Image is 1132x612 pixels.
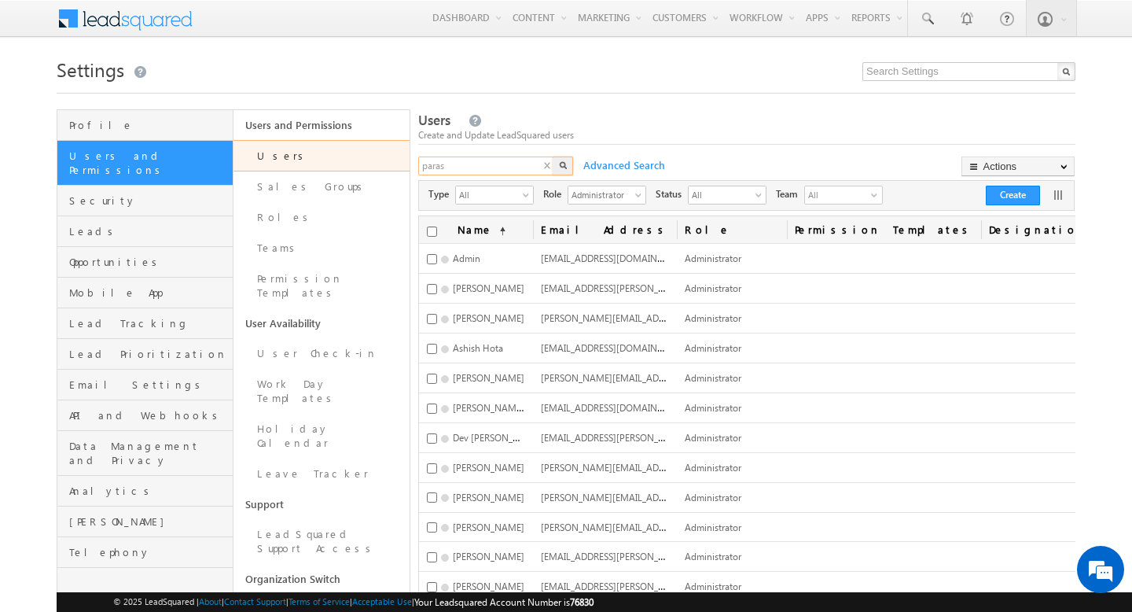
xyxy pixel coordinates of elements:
span: Administrator [685,342,741,354]
a: Name [450,216,513,243]
button: Create [986,186,1040,205]
a: API and Webhooks [57,400,233,431]
span: [PERSON_NAME] [453,551,524,562]
a: Sales Groups [233,171,410,202]
a: LeadSquared Support Access [233,519,410,564]
span: Administrator [685,581,741,592]
span: select [755,190,768,199]
span: Lead Prioritization [69,347,229,361]
span: Telephony [69,545,229,559]
span: Administrator [685,253,741,264]
a: About [199,596,222,606]
a: Analytics [57,476,233,507]
a: Organization Switch [233,564,410,594]
span: Administrator [685,551,741,562]
span: [PERSON_NAME] [453,372,524,384]
input: Search Users [418,157,555,175]
a: Holiday Calendar [233,414,410,459]
a: User Check-in [233,338,410,369]
span: [EMAIL_ADDRESS][PERSON_NAME][DOMAIN_NAME] [541,579,763,592]
div: Create and Update LeadSquared users [418,128,1075,142]
img: Search [559,161,567,169]
span: Users [418,111,450,129]
a: Email Settings [57,370,233,400]
span: Analytics [69,484,229,498]
span: Data Management and Privacy [69,439,229,467]
span: Ashish Hota [453,342,503,354]
span: Administrator [685,282,741,294]
span: Team [776,187,804,201]
span: Users and Permissions [69,149,229,177]
input: Search Settings [862,62,1075,81]
span: © 2025 LeadSquared | | | | | [113,595,594,610]
span: [PERSON_NAME][EMAIL_ADDRESS][PERSON_NAME][DOMAIN_NAME] [541,490,834,503]
span: Dev [PERSON_NAME] [453,430,542,444]
a: Terms of Service [289,596,350,606]
span: Security [69,194,229,208]
a: Telephony [57,537,233,568]
a: Email Address [533,216,677,243]
span: [PERSON_NAME] [453,282,524,294]
a: Leave Tracker [233,459,410,489]
a: Acceptable Use [352,596,412,606]
a: User Availability [233,308,410,338]
a: Designation [981,216,1094,243]
a: Data Management and Privacy [57,431,233,476]
span: [PERSON_NAME] Test 1 [453,400,549,414]
span: Permission Templates [787,216,981,243]
span: 76830 [570,596,594,608]
span: All [805,186,868,204]
a: Leads [57,216,233,247]
a: Lead Prioritization [57,339,233,370]
span: [EMAIL_ADDRESS][DOMAIN_NAME] [541,251,691,264]
span: [EMAIL_ADDRESS][PERSON_NAME][DOMAIN_NAME] [541,549,763,562]
span: [PERSON_NAME] [453,492,524,503]
span: Administrator [685,432,741,444]
span: Leads [69,224,229,238]
a: Work Day Templates [233,369,410,414]
span: Administrator [685,462,741,474]
a: Permission Templates [233,264,410,308]
a: Lead Tracking [57,308,233,339]
span: Admin [453,253,480,264]
span: Advanced Search [575,158,670,172]
span: Profile [69,118,229,132]
span: [PERSON_NAME][EMAIL_ADDRESS][DOMAIN_NAME] [541,520,763,533]
a: Security [57,186,233,216]
span: Email Settings [69,378,229,392]
span: [EMAIL_ADDRESS][PERSON_NAME][DOMAIN_NAME] [541,430,763,444]
span: Opportunities [69,255,229,269]
span: [EMAIL_ADDRESS][DOMAIN_NAME] [541,341,691,354]
a: Users [233,140,410,171]
span: [PERSON_NAME] [453,462,524,474]
span: All [456,186,520,202]
span: Administrator [568,186,633,202]
a: Teams [233,233,410,264]
span: Settings [57,57,124,82]
span: (sorted ascending) [493,225,505,238]
span: Status [656,187,688,201]
a: Opportunities [57,247,233,278]
span: Type [428,187,455,201]
span: [PERSON_NAME] [69,514,229,529]
span: X [544,158,558,168]
span: Administrator [685,522,741,533]
span: [PERSON_NAME] [453,522,524,533]
a: Contact Support [224,596,286,606]
a: [PERSON_NAME] [57,507,233,537]
span: [PERSON_NAME] [453,581,524,592]
span: All [689,186,753,202]
span: [PERSON_NAME][EMAIL_ADDRESS][PERSON_NAME][DOMAIN_NAME] [541,460,834,474]
a: Roles [233,202,410,233]
span: Your Leadsquared Account Number is [414,596,594,608]
span: Lead Tracking [69,316,229,330]
a: Support [233,489,410,519]
span: select [523,190,535,199]
span: Administrator [685,312,741,324]
span: Administrator [685,492,741,503]
span: [PERSON_NAME] [453,312,524,324]
span: select [635,190,648,199]
span: Administrator [685,372,741,384]
span: [PERSON_NAME][EMAIL_ADDRESS][DOMAIN_NAME] [541,311,763,324]
button: Actions [961,157,1075,176]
